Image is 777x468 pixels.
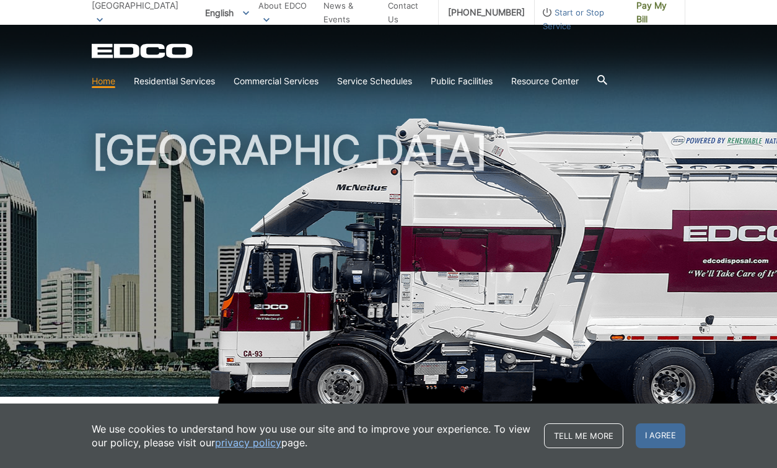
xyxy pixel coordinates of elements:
a: Public Facilities [431,74,493,88]
h1: [GEOGRAPHIC_DATA] [92,130,685,402]
a: privacy policy [215,436,281,449]
a: Residential Services [134,74,215,88]
a: Home [92,74,115,88]
a: Commercial Services [234,74,318,88]
a: EDCD logo. Return to the homepage. [92,43,195,58]
a: Service Schedules [337,74,412,88]
p: We use cookies to understand how you use our site and to improve your experience. To view our pol... [92,422,532,449]
a: Tell me more [544,423,623,448]
span: English [196,2,258,23]
a: Resource Center [511,74,579,88]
